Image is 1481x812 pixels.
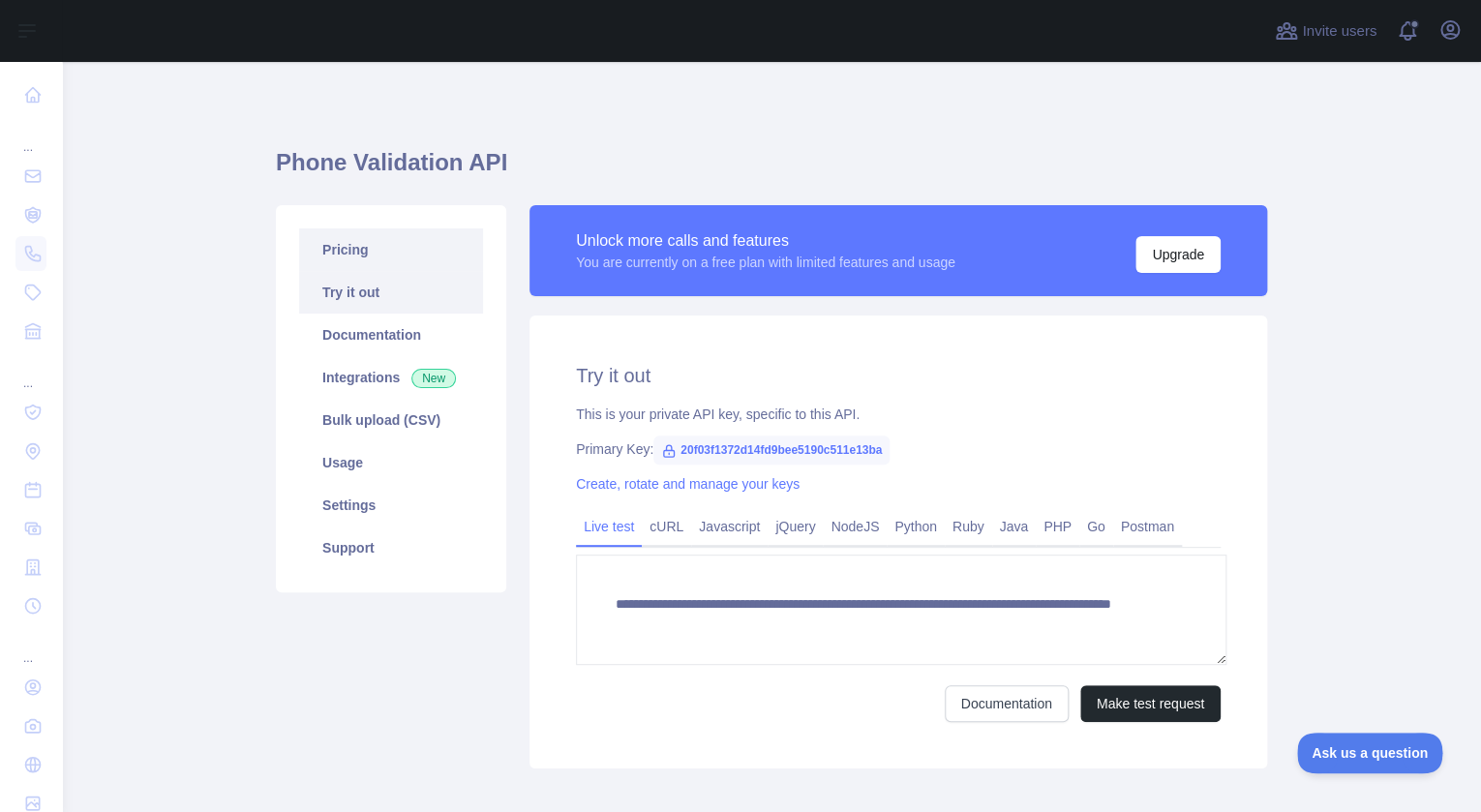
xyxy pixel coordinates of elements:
a: Documentation [299,314,483,356]
a: jQuery [768,511,823,542]
button: Upgrade [1135,236,1221,273]
a: Python [887,511,945,542]
span: New [411,369,456,388]
a: cURL [642,511,691,542]
div: ... [15,352,46,391]
a: Javascript [691,511,768,542]
a: Pricing [299,228,483,271]
h2: Try it out [576,362,1221,389]
a: Bulk upload (CSV) [299,399,483,441]
a: Postman [1113,511,1182,542]
a: Create, rotate and manage your keys [576,476,800,492]
div: ... [15,627,46,666]
h1: Phone Validation API [276,147,1267,194]
div: You are currently on a free plan with limited features and usage [576,253,955,272]
a: Settings [299,484,483,526]
a: Usage [299,441,483,484]
iframe: Toggle Customer Support [1297,733,1442,773]
a: Ruby [945,511,992,542]
a: Documentation [945,685,1069,722]
div: ... [15,116,46,155]
a: PHP [1036,511,1079,542]
button: Invite users [1271,15,1380,46]
a: Java [992,511,1037,542]
a: Integrations New [299,356,483,399]
div: This is your private API key, specific to this API. [576,405,1221,424]
span: Invite users [1302,20,1376,43]
div: Unlock more calls and features [576,229,955,253]
a: Live test [576,511,642,542]
div: Primary Key: [576,439,1221,459]
a: Try it out [299,271,483,314]
a: Go [1079,511,1113,542]
span: 20f03f1372d14fd9bee5190c511e13ba [653,436,890,465]
a: NodeJS [823,511,887,542]
a: Support [299,526,483,569]
button: Make test request [1080,685,1221,722]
